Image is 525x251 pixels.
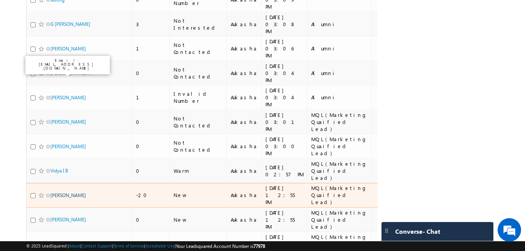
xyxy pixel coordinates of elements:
[174,167,223,174] div: Warm
[50,168,68,174] a: Vidya I B
[311,111,367,133] div: MQL(Marketing Quaified Lead)
[311,70,367,77] div: Alumni
[174,66,223,80] div: Not Contacted
[253,243,265,249] span: 77978
[265,185,304,206] div: [DATE] 12:55 PM
[265,87,304,108] div: [DATE] 03:04 PM
[81,243,112,248] a: Contact Support
[311,45,367,52] div: Alumni
[50,217,86,222] a: [PERSON_NAME]
[383,228,390,234] img: carter-drag
[50,21,90,27] a: G [PERSON_NAME]
[113,243,144,248] a: Terms of Service
[231,192,258,199] div: Aukasha
[174,17,223,31] div: Not Interested
[136,94,166,101] div: 1
[50,46,86,52] a: [PERSON_NAME]
[136,216,166,223] div: 0
[136,240,166,247] div: 0
[231,21,258,28] div: Aukasha
[231,118,258,125] div: Aukasha
[29,58,107,70] p: Email: [EMAIL_ADDRESS][DOMAIN_NAME]
[311,94,367,101] div: Alumni
[311,160,367,181] div: MQL(Marketing Quaified Lead)
[174,115,223,129] div: Not Contacted
[265,63,304,84] div: [DATE] 03:04 PM
[311,21,367,28] div: Alumni
[231,70,258,77] div: Aukasha
[231,216,258,223] div: Aukasha
[174,90,223,104] div: Invalid Number
[136,45,166,52] div: 1
[265,14,304,35] div: [DATE] 03:08 PM
[174,41,223,56] div: Not Contacted
[69,243,80,248] a: About
[145,243,175,248] a: Acceptable Use
[231,167,258,174] div: Aukasha
[174,240,223,247] div: New
[174,216,223,223] div: New
[136,21,166,28] div: 3
[311,185,367,206] div: MQL(Marketing Quaified Lead)
[311,209,367,230] div: MQL(Marketing Quaified Lead)
[231,143,258,150] div: Aukasha
[106,195,142,206] em: Start Chat
[13,41,33,51] img: d_60004797649_company_0_60004797649
[174,139,223,153] div: Not Contacted
[50,95,86,100] a: [PERSON_NAME]
[265,164,304,178] div: [DATE] 02:57 PM
[265,111,304,133] div: [DATE] 03:01 PM
[41,41,131,51] div: Chat with us now
[265,209,304,230] div: [DATE] 12:55 PM
[176,243,265,249] span: Your Leadsquared Account Number is
[265,38,304,59] div: [DATE] 03:06 PM
[231,45,258,52] div: Aukasha
[174,192,223,199] div: New
[136,167,166,174] div: 0
[136,143,166,150] div: 0
[136,70,166,77] div: 0
[128,4,147,23] div: Minimize live chat window
[136,118,166,125] div: 0
[10,72,143,188] textarea: Type your message and hit 'Enter'
[265,136,304,157] div: [DATE] 03:00 PM
[26,242,265,250] span: © 2025 LeadSquared | | | | |
[50,143,86,149] a: [PERSON_NAME]
[136,192,166,199] div: -20
[395,228,440,235] span: Converse - Chat
[231,94,258,101] div: Aukasha
[311,136,367,157] div: MQL(Marketing Quaified Lead)
[50,192,86,198] a: [PERSON_NAME]
[231,240,258,247] div: Aukasha
[50,119,86,125] a: [PERSON_NAME]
